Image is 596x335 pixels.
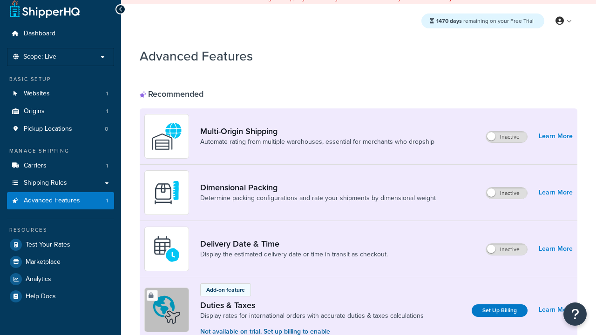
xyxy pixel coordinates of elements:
span: Advanced Features [24,197,80,205]
label: Inactive [486,188,527,199]
li: Advanced Features [7,192,114,209]
div: Manage Shipping [7,147,114,155]
span: 1 [106,162,108,170]
a: Learn More [539,242,573,255]
label: Inactive [486,244,527,255]
span: Help Docs [26,293,56,301]
div: Recommended [140,89,203,99]
span: Scope: Live [23,53,56,61]
span: Analytics [26,275,51,283]
a: Duties & Taxes [200,300,424,310]
a: Marketplace [7,254,114,270]
a: Multi-Origin Shipping [200,126,434,136]
a: Pickup Locations0 [7,121,114,138]
span: 1 [106,90,108,98]
a: Determine packing configurations and rate your shipments by dimensional weight [200,194,436,203]
a: Shipping Rules [7,174,114,192]
li: Pickup Locations [7,121,114,138]
a: Display rates for international orders with accurate duties & taxes calculations [200,311,424,321]
a: Origins1 [7,103,114,120]
a: Automate rating from multiple warehouses, essential for merchants who dropship [200,137,434,147]
div: Basic Setup [7,75,114,83]
span: Websites [24,90,50,98]
li: Origins [7,103,114,120]
a: Dashboard [7,25,114,42]
a: Test Your Rates [7,236,114,253]
a: Websites1 [7,85,114,102]
li: Websites [7,85,114,102]
label: Inactive [486,131,527,142]
img: DTVBYsAAAAAASUVORK5CYII= [150,176,183,209]
span: Shipping Rules [24,179,67,187]
a: Display the estimated delivery date or time in transit as checkout. [200,250,388,259]
div: Resources [7,226,114,234]
span: Pickup Locations [24,125,72,133]
span: 1 [106,107,108,115]
p: Add-on feature [206,286,245,294]
a: Carriers1 [7,157,114,174]
h1: Advanced Features [140,47,253,65]
li: Carriers [7,157,114,174]
span: Marketplace [26,258,61,266]
span: Dashboard [24,30,55,38]
a: Dimensional Packing [200,182,436,193]
img: gfkeb5ejjkALwAAAABJRU5ErkJggg== [150,233,183,265]
a: Learn More [539,186,573,199]
span: 1 [106,197,108,205]
a: Learn More [539,130,573,143]
a: Advanced Features1 [7,192,114,209]
a: Learn More [539,303,573,316]
button: Open Resource Center [563,302,587,326]
a: Help Docs [7,288,114,305]
span: Origins [24,107,45,115]
img: WatD5o0RtDAAAAAElFTkSuQmCC [150,120,183,153]
span: 0 [105,125,108,133]
span: remaining on your Free Trial [436,17,534,25]
a: Delivery Date & Time [200,239,388,249]
span: Test Your Rates [26,241,70,249]
a: Set Up Billing [472,304,528,317]
a: Analytics [7,271,114,288]
span: Carriers [24,162,47,170]
strong: 1470 days [436,17,462,25]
